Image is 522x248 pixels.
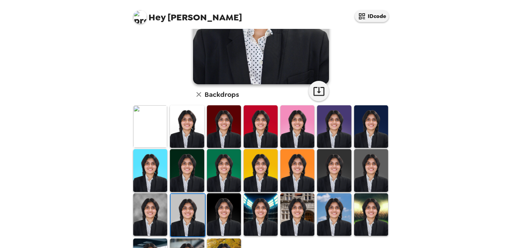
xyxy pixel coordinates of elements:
img: Original [133,105,167,148]
img: profile pic [133,10,147,24]
button: IDcode [355,10,389,22]
h6: Backdrops [205,89,239,100]
span: Hey [149,11,166,23]
span: [PERSON_NAME] [133,7,242,22]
